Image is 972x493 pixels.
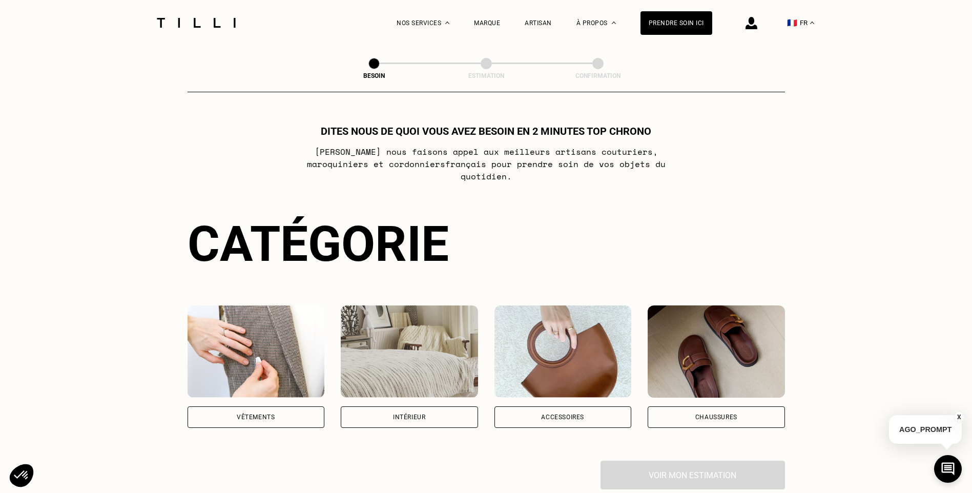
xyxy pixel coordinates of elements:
[889,415,962,444] p: AGO_PROMPT
[547,72,649,79] div: Confirmation
[323,72,425,79] div: Besoin
[474,19,500,27] a: Marque
[188,305,325,398] img: Vêtements
[393,414,425,420] div: Intérieur
[445,22,449,24] img: Menu déroulant
[283,146,689,182] p: [PERSON_NAME] nous faisons appel aux meilleurs artisans couturiers , maroquiniers et cordonniers ...
[153,18,239,28] img: Logo du service de couturière Tilli
[494,305,632,398] img: Accessoires
[648,305,785,398] img: Chaussures
[787,18,797,28] span: 🇫🇷
[695,414,737,420] div: Chaussures
[541,414,584,420] div: Accessoires
[321,125,651,137] h1: Dites nous de quoi vous avez besoin en 2 minutes top chrono
[954,412,964,423] button: X
[612,22,616,24] img: Menu déroulant à propos
[640,11,712,35] a: Prendre soin ici
[810,22,814,24] img: menu déroulant
[435,72,537,79] div: Estimation
[341,305,478,398] img: Intérieur
[188,215,785,273] div: Catégorie
[525,19,552,27] a: Artisan
[237,414,275,420] div: Vêtements
[746,17,757,29] img: icône connexion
